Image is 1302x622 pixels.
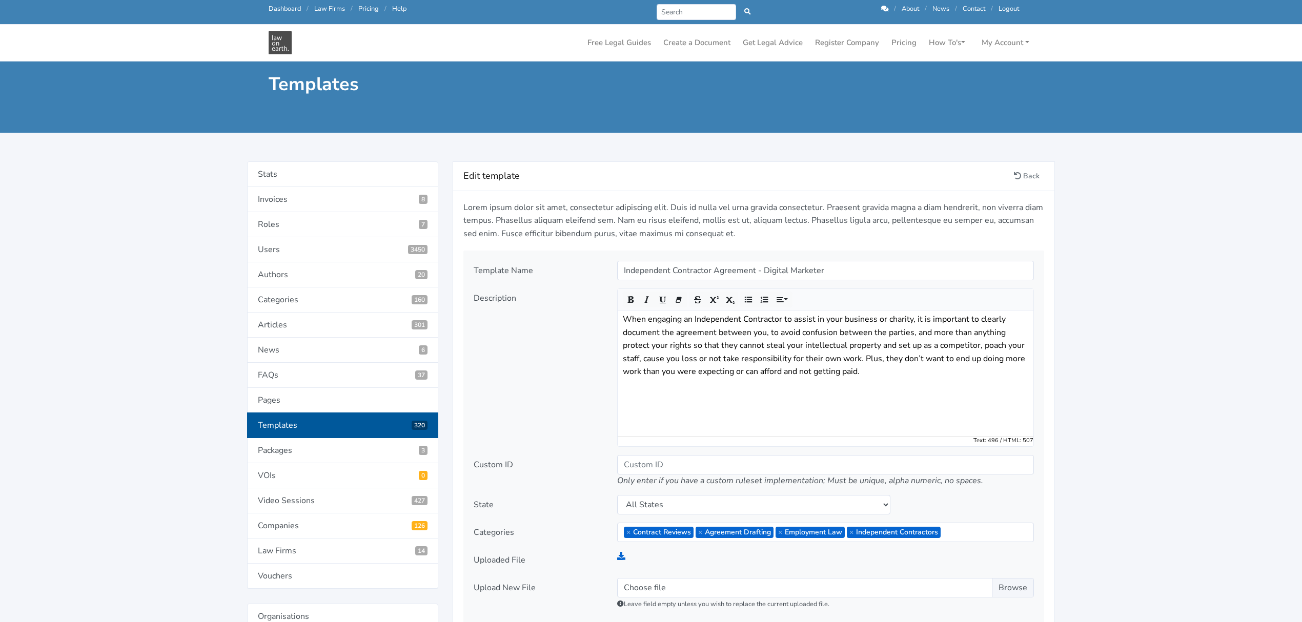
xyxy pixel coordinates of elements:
[247,212,438,237] a: Roles7
[1009,168,1044,184] a: Back
[247,338,438,363] a: News
[756,292,772,307] button: Ordered list (CTRL+SHIFT+NUM8)
[358,4,379,13] a: Pricing
[307,4,309,13] span: /
[925,4,927,13] span: /
[466,523,610,542] div: Categories
[973,437,1033,445] small: Text: 496 / HTML: 507
[412,421,428,430] span: 320
[583,33,655,53] a: Free Legal Guides
[463,168,1009,184] h4: Edit template
[902,4,919,13] a: About
[247,488,438,513] a: Video Sessions427
[894,4,896,13] span: /
[419,345,428,355] span: 6
[925,33,969,53] a: How To's
[419,471,428,480] span: Pending VOIs
[626,527,630,538] span: ×
[314,4,345,13] a: Law Firms
[412,521,428,530] span: Registered Companies
[991,4,993,13] span: /
[415,270,428,279] span: 20
[847,527,941,538] li: Independent Contractors
[617,599,829,609] small: Leave field empty unless you wish to replace the current uploaded file.
[721,292,738,307] button: Subscript
[466,550,610,570] div: Uploaded File
[670,292,687,307] button: Remove Font Style (CTRL+\)
[466,578,610,620] div: Upload New File
[415,370,428,380] span: 37
[247,187,438,212] a: Invoices8
[739,33,807,53] a: Get Legal Advice
[247,438,438,463] a: Packages3
[887,33,921,53] a: Pricing
[617,455,1034,474] input: Custom ID
[655,292,671,307] button: Underline (CTRL+U)
[247,262,438,287] a: Authors20
[412,496,428,505] span: Video Sessions
[772,292,792,307] button: Paragraph
[247,412,438,438] a: Templates
[698,527,702,538] span: ×
[617,261,1034,280] input: Name
[740,292,757,307] button: Unordered list (CTRL+SHIFT+NUM7)
[463,201,1044,241] p: Lorem ipsum dolor sit amet, consectetur adipiscing elit. Duis id nulla vel urna gravida consectet...
[466,495,610,514] div: State
[657,4,736,20] input: Search
[639,292,655,307] button: Italic (CTRL+I)
[247,287,438,313] a: Categories160
[247,564,438,589] a: Vouchers
[466,455,610,487] div: Custom ID
[811,33,883,53] a: Register Company
[351,4,353,13] span: /
[659,33,735,53] a: Create a Document
[624,527,694,538] li: Contract Reviews
[247,237,438,262] a: Users3450
[978,33,1033,53] a: My Account
[419,220,428,229] span: 7
[696,527,774,538] li: Agreement Drafting
[247,463,438,488] a: VOIs0
[999,4,1019,13] a: Logout
[466,288,610,447] div: Description
[247,538,438,564] a: Law Firms14
[247,313,438,338] a: Articles
[466,261,610,280] div: Template Name
[392,4,406,13] a: Help
[689,292,706,307] button: Strikethrough (CTRL+SHIFT+S)
[932,4,949,13] a: News
[269,4,301,13] a: Dashboard
[247,388,438,413] a: Pages
[617,475,983,486] em: Only enter if you have a custom ruleset implementation; Must be unique, alpha numeric, no spaces.
[247,161,438,187] a: Stats
[269,73,644,96] h1: Templates
[623,313,1028,379] p: When engaging an Independent Contractor to assist in your business or charity, it is important to...
[415,546,428,555] span: Law Firms
[778,527,782,538] span: ×
[408,245,428,254] span: 3450
[419,446,428,455] span: 3
[412,320,428,329] span: 301
[419,195,428,204] span: 8
[623,292,639,307] button: Bold (CTRL+B)
[412,295,428,304] span: 160
[955,4,957,13] span: /
[269,31,292,54] img: Law On Earth
[247,513,438,538] a: Companies126
[963,4,985,13] a: Contact
[705,292,722,307] button: Superscript
[776,527,845,538] li: Employment Law
[247,363,438,388] a: FAQs
[384,4,386,13] span: /
[849,527,853,538] span: ×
